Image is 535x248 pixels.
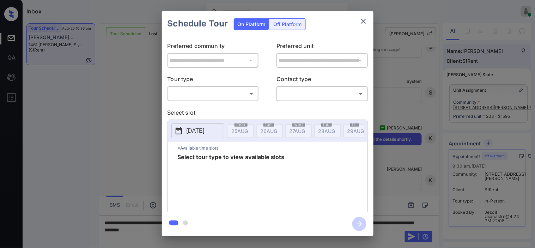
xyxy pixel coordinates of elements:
p: Preferred community [168,42,259,53]
button: [DATE] [171,123,224,138]
span: Select tour type to view available slots [178,154,285,211]
p: *Available time slots [178,142,367,154]
p: Select slot [168,108,368,120]
p: Tour type [168,75,259,86]
div: Off Platform [270,19,305,30]
p: Preferred unit [276,42,368,53]
button: close [357,14,371,28]
div: On Platform [234,19,269,30]
p: Contact type [276,75,368,86]
h2: Schedule Tour [162,11,234,36]
p: [DATE] [187,127,205,135]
